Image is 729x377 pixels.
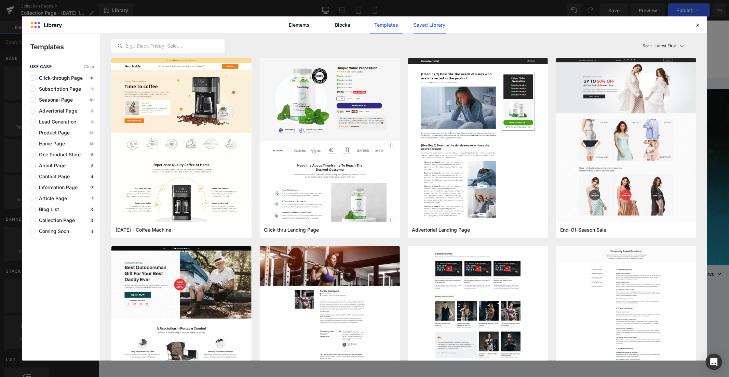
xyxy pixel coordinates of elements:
p: 3 [90,229,95,233]
span: Seasonal Page [36,97,73,103]
span: use case [30,64,52,69]
p: Latest First [655,43,676,49]
span: Blog List [36,207,59,212]
span: Product Page [36,130,70,135]
span: Collection Page [36,218,75,223]
span: About Page [36,163,66,168]
p: 18 [89,98,95,102]
a: Home [237,40,261,55]
span: Subscription Page [36,86,81,92]
summary: Search [118,14,134,29]
p: 2 [90,109,95,113]
a: Saved Library [414,16,446,34]
img: Injoy Extracts Best CBG CBD Delta 8 thc Online Store [291,10,339,34]
span: Click-through Page [36,75,83,81]
p: 11 [89,76,95,80]
span: Home [242,44,257,51]
a: Daily Discounts [343,40,393,55]
span: 12 products [299,245,332,262]
summary: Shop [261,40,288,55]
span: One Product Store [36,152,81,157]
p: 5 [90,153,95,157]
span: Home Page [36,141,65,146]
div: Open Intercom Messenger [706,354,722,370]
a: Templates [370,16,403,34]
p: 2 [90,120,95,124]
a: Blocks [327,16,359,34]
p: 18 [89,142,95,146]
p: 4 [90,174,95,179]
p: 12 [89,131,95,135]
p: 5 [90,218,95,222]
p: 1 [91,87,95,91]
span: Coming Soon [36,229,69,234]
span: End-Of-Season Sale [560,227,606,233]
summary: Blog [288,40,314,55]
p: 0 [90,207,95,211]
span: Lead Generation [36,119,76,125]
span: About [319,44,334,51]
span: Click-thru Landing Page [264,227,319,233]
summary: About [314,40,343,55]
p: 1 [91,196,95,200]
span: Shop [266,44,279,51]
span: Advertorial Page [36,108,77,114]
p: 7 [90,185,95,190]
span: Clear [84,64,95,69]
span: Daily Discounts [348,44,389,51]
span: Thanksgiving - Coffee Machine [116,227,171,233]
p: 5 [90,164,95,168]
input: E.g.: Black Friday, Sale,... [112,42,224,50]
span: Sort: [643,43,652,48]
span: Blog [293,44,305,51]
span: Article Page [36,196,67,201]
span: Information Page [36,185,78,190]
span: Contact Page [36,174,70,179]
span: Advertorial Landing Page [412,227,470,233]
a: Elements [283,16,316,34]
button: Latest FirstSort:Latest First [640,39,697,53]
p: Templates [30,42,100,52]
